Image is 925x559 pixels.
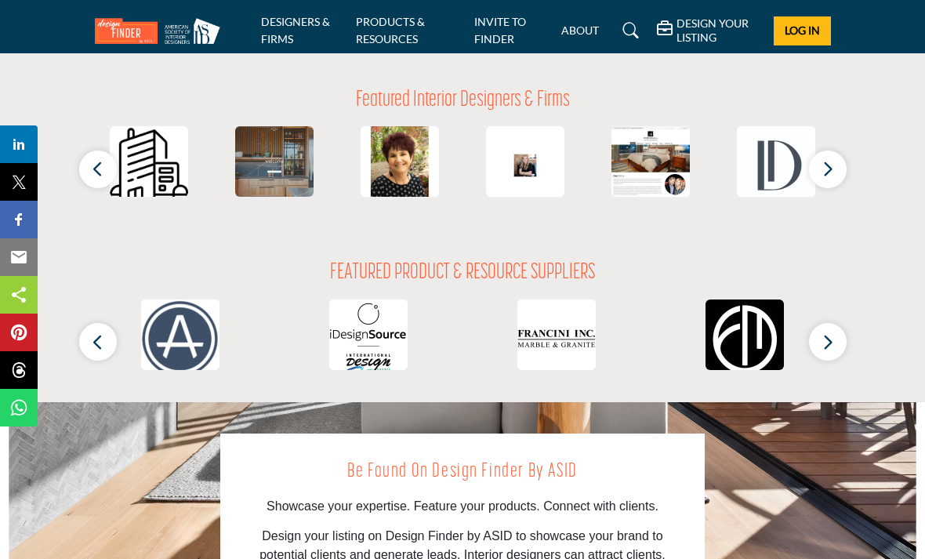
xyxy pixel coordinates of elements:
[141,299,219,378] img: AROS
[608,18,649,43] a: Search
[329,299,408,378] img: iDesignSource.com by International Design Source
[361,126,439,205] img: Karen Steinberg
[356,88,570,114] h2: Featured Interior Designers & Firms
[256,497,670,516] p: Showcase your expertise. Feature your products. Connect with clients.
[517,299,596,378] img: Francini Incorporated
[677,16,762,45] h5: DESIGN YOUR LISTING
[486,126,564,205] img: Adrienne Morgan
[774,16,830,45] button: Log In
[330,260,595,287] h2: FEATURED PRODUCT & RESOURCE SUPPLIERS
[261,15,330,45] a: DESIGNERS & FIRMS
[474,15,526,45] a: INVITE TO FINDER
[657,16,762,45] div: DESIGN YOUR LISTING
[611,126,690,205] img: Mary Davis
[235,126,314,205] img: Mise en Place Design
[561,24,599,37] a: ABOUT
[356,15,425,45] a: PRODUCTS & RESOURCES
[110,126,188,205] img: ALFAROB Inc
[256,457,670,487] h2: Be Found on Design Finder by ASID
[737,126,815,205] img: Layered Dimensions Interior Design
[95,18,228,44] img: Site Logo
[785,24,820,37] span: Log In
[706,299,784,378] img: Fordham Marble Company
